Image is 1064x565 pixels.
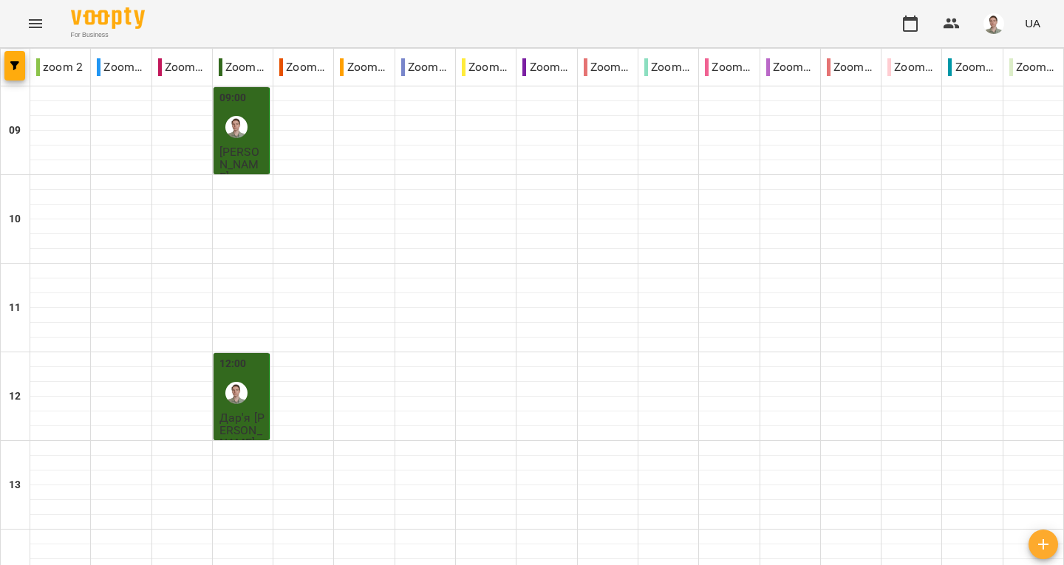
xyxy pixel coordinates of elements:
[9,477,21,493] h6: 13
[225,116,248,138] img: Андрій
[9,300,21,316] h6: 11
[462,58,510,76] p: Zoom [PERSON_NAME]
[9,211,21,227] h6: 10
[584,58,632,76] p: Zoom [PERSON_NAME]
[158,58,206,76] p: Zoom Анастасія
[983,13,1004,34] img: 08937551b77b2e829bc2e90478a9daa6.png
[36,58,83,76] p: zoom 2
[340,58,388,76] p: Zoom Жюлі
[71,7,145,29] img: Voopty Logo
[522,58,570,76] p: Zoom [PERSON_NAME]
[219,411,265,451] span: Дар'я [PERSON_NAME]
[9,388,21,405] h6: 12
[948,58,996,76] p: Zoom Юлія
[1029,530,1058,559] button: Створити урок
[766,58,814,76] p: Zoom Оксана
[1019,10,1046,37] button: UA
[644,58,692,76] p: Zoom [PERSON_NAME]
[827,58,875,76] p: Zoom [PERSON_NAME]
[219,58,267,76] p: Zoom [PERSON_NAME]
[279,58,327,76] p: Zoom Даніела
[97,58,145,76] p: Zoom Абігейл
[9,123,21,139] h6: 09
[1025,16,1040,31] span: UA
[219,356,247,372] label: 12:00
[225,382,248,404] img: Андрій
[1009,58,1057,76] p: Zoom Юля
[219,145,259,185] span: [PERSON_NAME]
[18,6,53,41] button: Menu
[887,58,935,76] p: Zoom [PERSON_NAME]
[401,58,449,76] p: Zoom [PERSON_NAME]
[705,58,753,76] p: Zoom [PERSON_NAME]
[71,30,145,40] span: For Business
[219,90,247,106] label: 09:00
